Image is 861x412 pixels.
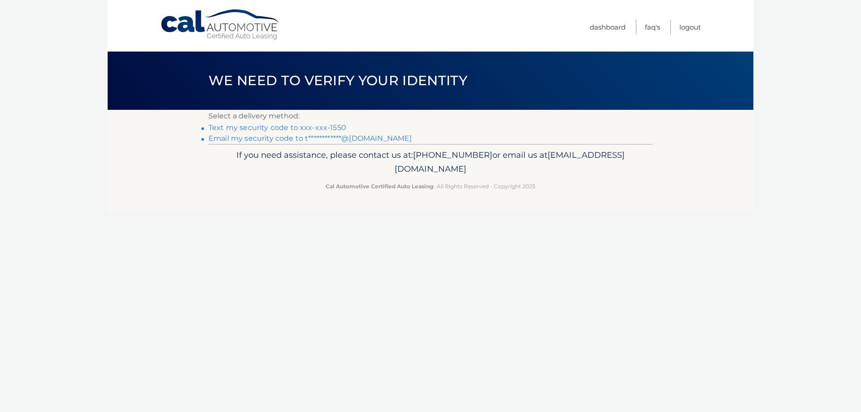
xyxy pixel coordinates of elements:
a: Text my security code to xxx-xxx-1550 [209,123,346,132]
p: If you need assistance, please contact us at: or email us at [214,148,647,177]
a: FAQ's [645,20,660,35]
a: Logout [679,20,701,35]
strong: Cal Automotive Certified Auto Leasing [326,183,433,190]
span: [PHONE_NUMBER] [413,150,492,160]
span: We need to verify your identity [209,72,467,89]
a: Cal Automotive [160,9,281,41]
p: - All Rights Reserved - Copyright 2025 [214,182,647,191]
p: Select a delivery method: [209,110,652,122]
a: Dashboard [590,20,626,35]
